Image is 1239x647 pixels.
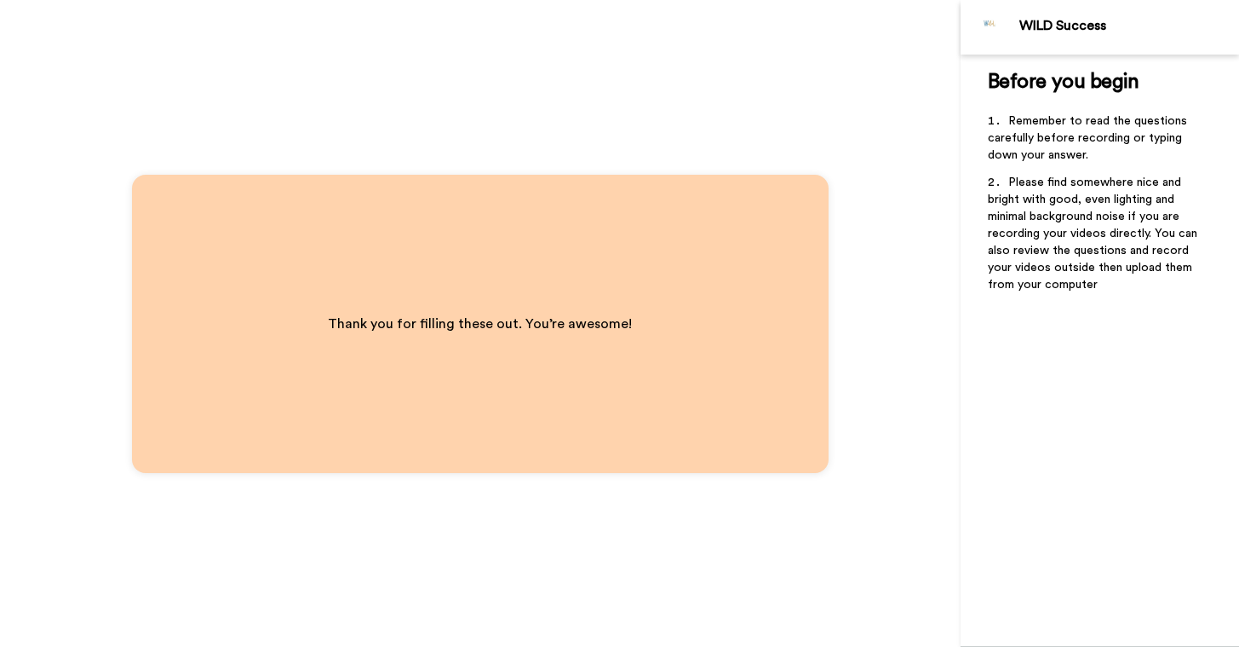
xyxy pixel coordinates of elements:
span: Before you begin [988,72,1139,92]
span: Thank you for filling these out. You’re awesome! [328,317,632,331]
span: Please find somewhere nice and bright with good, even lighting and minimal background noise if yo... [988,176,1201,291]
span: Remember to read the questions carefully before recording or typing down your answer. [988,115,1190,161]
div: WILD Success [1019,18,1238,34]
img: Profile Image [970,7,1011,48]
